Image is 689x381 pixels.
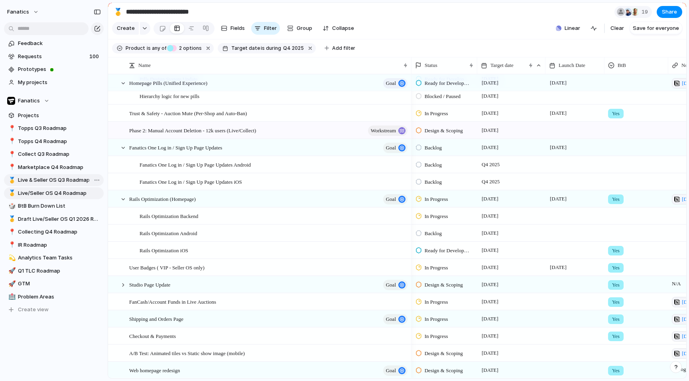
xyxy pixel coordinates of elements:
span: Analytics Team Tasks [18,254,101,262]
div: 🥇 [8,189,14,198]
button: Filter [251,22,280,35]
span: Share [662,8,677,16]
button: goal [383,314,407,324]
div: 📍Marketplace Q4 Roadmap [4,161,104,173]
div: 🚀Q1 TLC Roadmap [4,265,104,277]
button: Clear [607,22,627,35]
div: 💫 [8,253,14,263]
span: Blocked / Paused [425,92,461,100]
a: 📍Collecting Q4 Roadmap [4,226,104,238]
div: 🚀GTM [4,278,104,290]
span: Yes [612,247,620,255]
span: goal [386,78,396,89]
span: Create view [18,306,49,314]
span: Studio Page Update [129,280,170,289]
span: options [177,45,202,52]
button: 🥇 [112,6,124,18]
span: Rails Optimization Android [140,228,197,238]
button: isany of [145,44,168,53]
span: Save for everyone [633,24,679,32]
span: In Progress [425,332,448,340]
button: 💫 [7,254,15,262]
span: User Badges ( VIP - Seller OS only) [129,263,205,272]
button: 📍 [7,150,15,158]
span: Fields [230,24,245,32]
span: Ready for Development [425,247,470,255]
button: 📍 [7,228,15,236]
div: 📍Topps Q4 Roadmap [4,136,104,147]
a: Feedback [4,37,104,49]
a: 🥇Live/Seller OS Q4 Roadmap [4,187,104,199]
span: Ready for Development [425,79,470,87]
a: 📍Topps Q3 Roadmap [4,122,104,134]
span: goal [386,194,396,205]
span: BtB [618,61,626,69]
span: Hierarchy logic for new pills [140,91,199,100]
span: Launch Date [559,61,585,69]
button: 2 options [167,44,203,53]
span: Target date [490,61,514,69]
span: Filter [264,24,277,32]
span: Product [126,45,145,52]
span: Yes [612,367,620,375]
button: Linear [553,22,583,34]
span: [DATE] [480,245,500,255]
span: Draft Live/Seller OS Q1 2026 Roadmap [18,215,101,223]
button: Fields [218,22,248,35]
span: goal [386,279,396,291]
span: Checkout & Payments [129,331,176,340]
span: Requests [18,53,87,61]
span: Linear [565,24,580,32]
span: Rails Optimization iOS [140,245,188,255]
a: 🎲BtB Burn Down List [4,200,104,212]
span: is [261,45,265,52]
span: fanatics [7,8,29,16]
button: Save for everyone [630,22,682,35]
a: 🥇Live & Seller OS Q3 Roadmap [4,174,104,186]
span: [DATE] [480,194,500,204]
a: Prototypes [4,63,104,75]
div: 📍 [8,163,14,172]
span: Design & Scoping [425,350,463,357]
span: is [147,45,151,52]
span: Backlog [425,144,442,152]
button: goal [383,194,407,204]
span: Yes [612,195,620,203]
span: In Progress [425,298,448,306]
span: Yes [612,264,620,272]
span: Fanatics One Log in / Sign Up Page Updates iOS [140,177,242,186]
span: In Progress [425,195,448,203]
span: [DATE] [480,280,500,289]
span: Prototypes [18,65,101,73]
span: Add filter [332,45,355,52]
span: Backlog [425,230,442,238]
span: goal [386,365,396,376]
span: [DATE] [480,211,500,221]
div: 📍Collect Q3 Roadmap [4,148,104,160]
span: Q4 2025 [283,45,304,52]
span: [DATE] [480,348,500,358]
span: Clear [610,24,624,32]
span: Collecting Q4 Roadmap [18,228,101,236]
span: Design & Scoping [425,281,463,289]
span: IR Roadmap [18,241,101,249]
span: Yes [612,281,620,289]
div: 🚀 [8,279,14,289]
button: goal [383,143,407,153]
span: [DATE] [480,143,500,152]
div: 🏥Problem Areas [4,291,104,303]
div: 📍 [8,124,14,133]
span: My projects [18,79,101,86]
span: goal [386,142,396,153]
span: [DATE] [548,194,569,204]
span: Web homepage redesign [129,365,180,375]
span: Topps Q4 Roadmap [18,137,101,145]
button: 📍 [7,163,15,171]
a: My projects [4,77,104,88]
div: 📍 [8,150,14,159]
button: fanatics [4,6,43,18]
span: Feedback [18,39,101,47]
